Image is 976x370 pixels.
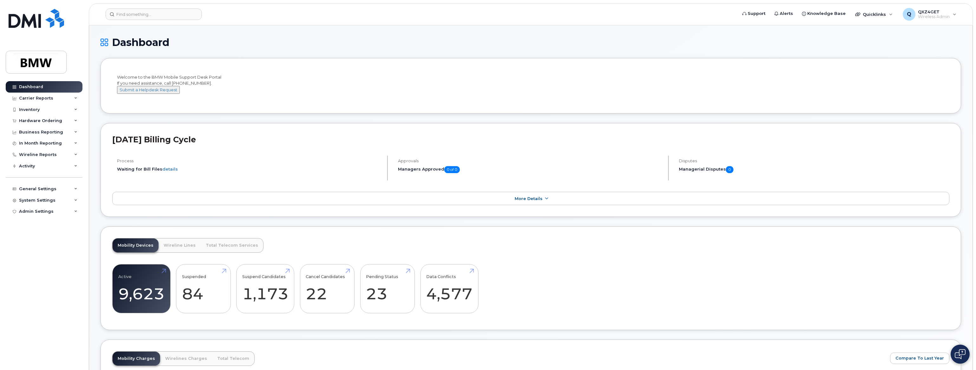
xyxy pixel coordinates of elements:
[162,166,178,172] a: details
[398,166,663,173] h5: Managers Approved
[201,238,263,252] a: Total Telecom Services
[117,86,180,94] button: Submit a Helpdesk Request
[398,159,663,163] h4: Approvals
[726,166,733,173] span: 0
[117,166,382,172] li: Waiting for Bill Files
[118,268,165,310] a: Active 9,623
[242,268,289,310] a: Suspend Candidates 1,173
[895,355,944,361] span: Compare To Last Year
[182,268,225,310] a: Suspended 84
[159,238,201,252] a: Wireline Lines
[306,268,348,310] a: Cancel Candidates 22
[515,196,543,201] span: More Details
[366,268,409,310] a: Pending Status 23
[679,159,950,163] h4: Disputes
[113,352,160,366] a: Mobility Charges
[890,353,949,364] button: Compare To Last Year
[117,74,945,100] div: Welcome to the BMW Mobile Support Desk Portal If you need assistance, call [PHONE_NUMBER].
[112,135,949,144] h2: [DATE] Billing Cycle
[955,349,966,359] img: Open chat
[113,238,159,252] a: Mobility Devices
[117,159,382,163] h4: Process
[444,166,460,173] span: 0 of 0
[101,37,961,48] h1: Dashboard
[426,268,472,310] a: Data Conflicts 4,577
[117,87,180,92] a: Submit a Helpdesk Request
[679,166,950,173] h5: Managerial Disputes
[212,352,254,366] a: Total Telecom
[160,352,212,366] a: Wirelines Charges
